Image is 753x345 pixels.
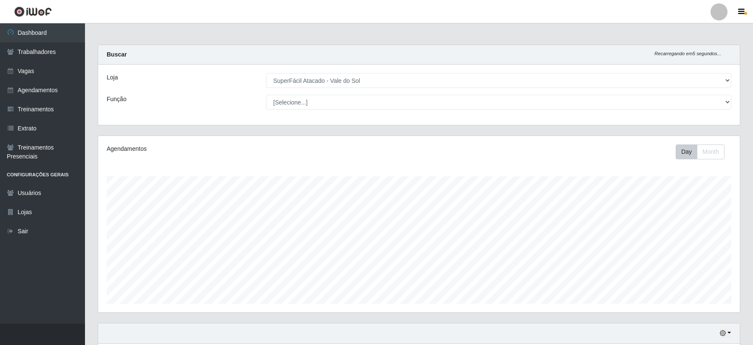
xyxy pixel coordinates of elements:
label: Função [107,95,127,104]
button: Day [676,144,697,159]
label: Loja [107,73,118,82]
i: Recarregando em 5 segundos... [654,51,721,56]
img: CoreUI Logo [14,6,52,17]
div: Toolbar with button groups [676,144,731,159]
div: First group [676,144,725,159]
button: Month [697,144,725,159]
strong: Buscar [107,51,127,58]
div: Agendamentos [107,144,360,153]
